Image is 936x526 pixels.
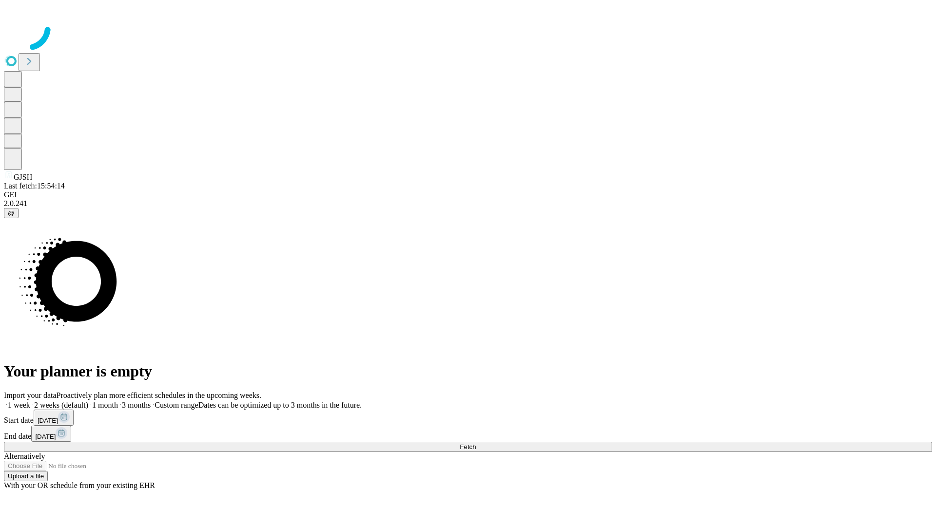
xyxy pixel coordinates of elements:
[35,433,56,440] span: [DATE]
[4,190,932,199] div: GEI
[4,481,155,489] span: With your OR schedule from your existing EHR
[122,401,151,409] span: 3 months
[4,199,932,208] div: 2.0.241
[92,401,118,409] span: 1 month
[4,362,932,380] h1: Your planner is empty
[460,443,476,451] span: Fetch
[8,401,30,409] span: 1 week
[4,442,932,452] button: Fetch
[4,391,57,399] span: Import your data
[14,173,32,181] span: GJSH
[198,401,362,409] span: Dates can be optimized up to 3 months in the future.
[4,182,65,190] span: Last fetch: 15:54:14
[34,410,74,426] button: [DATE]
[34,401,88,409] span: 2 weeks (default)
[4,426,932,442] div: End date
[4,208,19,218] button: @
[57,391,261,399] span: Proactively plan more efficient schedules in the upcoming weeks.
[4,471,48,481] button: Upload a file
[38,417,58,424] span: [DATE]
[4,410,932,426] div: Start date
[4,452,45,460] span: Alternatively
[31,426,71,442] button: [DATE]
[155,401,198,409] span: Custom range
[8,209,15,217] span: @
